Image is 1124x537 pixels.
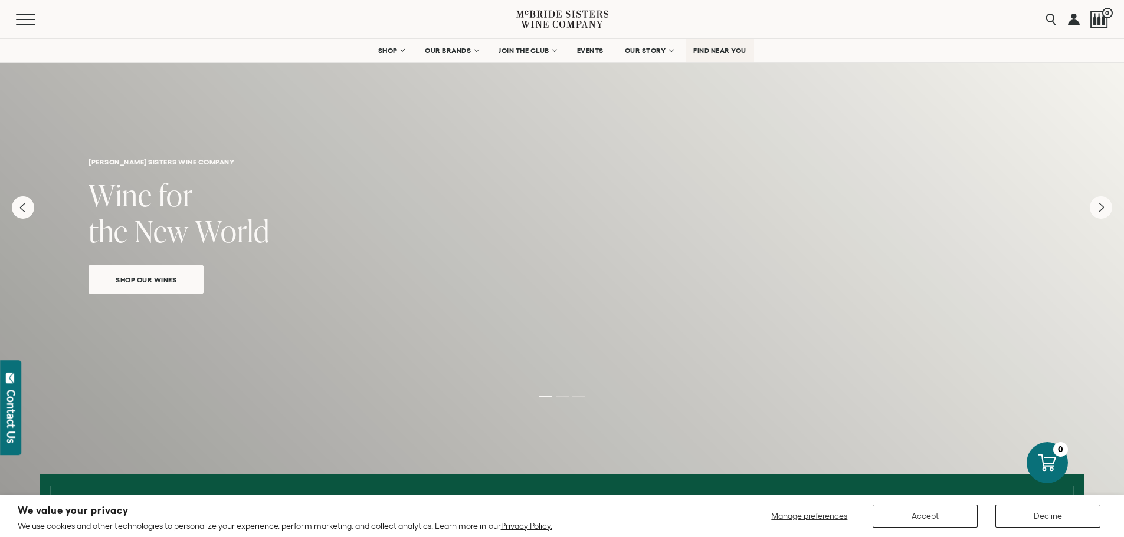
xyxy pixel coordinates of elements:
a: OUR BRANDS [417,39,485,62]
span: the [89,210,128,251]
a: Privacy Policy. [501,521,552,531]
div: Contact Us [5,390,17,443]
button: Manage preferences [764,505,855,528]
span: SHOP [378,47,398,55]
a: EVENTS [569,39,611,62]
span: Manage preferences [771,511,847,520]
li: Page dot 2 [556,396,569,397]
span: Wine [89,174,152,215]
button: Decline [995,505,1100,528]
button: Next [1090,196,1112,219]
span: OUR BRANDS [425,47,471,55]
a: FIND NEAR YOU [686,39,754,62]
span: EVENTS [577,47,604,55]
span: FIND NEAR YOU [693,47,746,55]
li: Page dot 1 [539,396,552,397]
a: SHOP [370,39,411,62]
button: Mobile Menu Trigger [16,14,58,25]
span: 0 [1102,8,1113,18]
span: for [159,174,193,215]
li: Page dot 3 [572,396,585,397]
h2: We value your privacy [18,506,552,516]
span: OUR STORY [625,47,666,55]
button: Previous [12,196,34,219]
span: Shop Our Wines [95,273,197,286]
a: OUR STORY [617,39,680,62]
span: JOIN THE CLUB [499,47,549,55]
a: JOIN THE CLUB [491,39,563,62]
p: We use cookies and other technologies to personalize your experience, perform marketing, and coll... [18,520,552,531]
span: World [195,210,270,251]
a: Shop Our Wines [89,265,204,294]
h6: [PERSON_NAME] sisters wine company [89,158,1035,166]
button: Accept [873,505,978,528]
div: 0 [1053,442,1068,457]
span: New [135,210,189,251]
